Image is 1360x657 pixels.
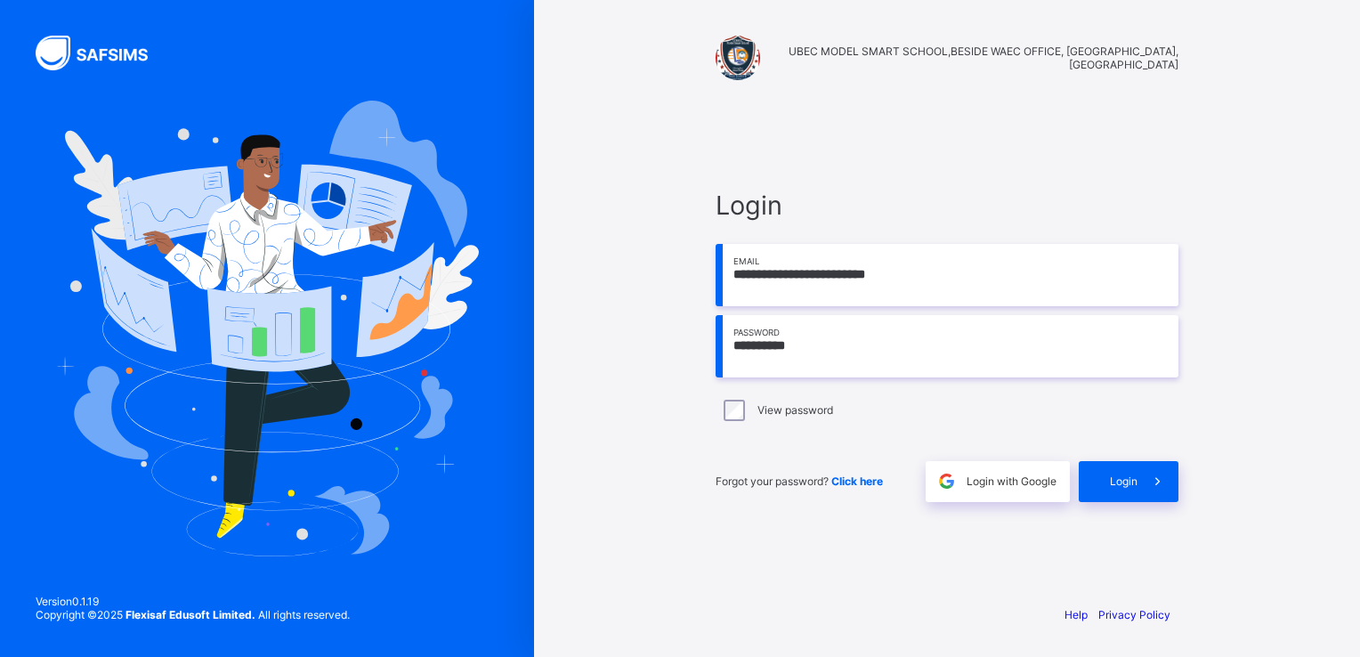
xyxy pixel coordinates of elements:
label: View password [757,403,833,417]
a: Click here [831,474,883,488]
span: UBEC MODEL SMART SCHOOL,BESIDE WAEC OFFICE, [GEOGRAPHIC_DATA],[GEOGRAPHIC_DATA] [769,45,1178,71]
strong: Flexisaf Edusoft Limited. [125,608,255,621]
a: Privacy Policy [1098,608,1170,621]
span: Copyright © 2025 All rights reserved. [36,608,350,621]
span: Version 0.1.19 [36,595,350,608]
img: google.396cfc9801f0270233282035f929180a.svg [936,471,957,491]
span: Login with Google [967,474,1056,488]
img: Hero Image [55,101,479,556]
span: Forgot your password? [716,474,883,488]
span: Login [716,190,1178,221]
a: Help [1065,608,1088,621]
span: Login [1110,474,1137,488]
img: SAFSIMS Logo [36,36,169,70]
